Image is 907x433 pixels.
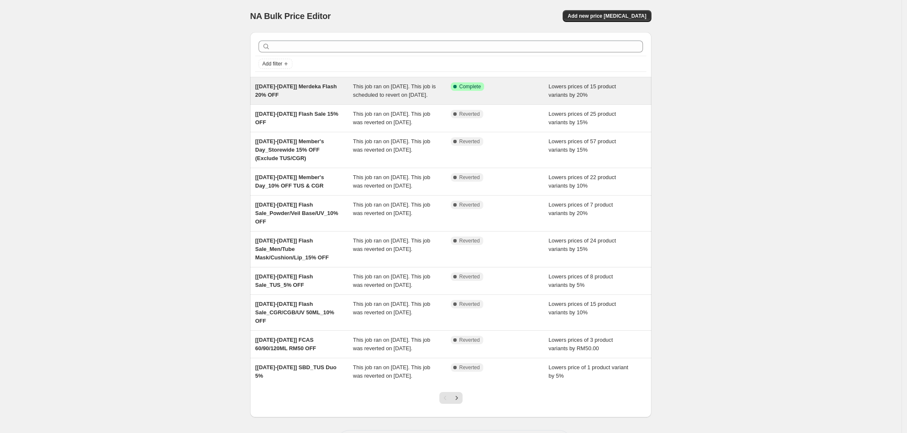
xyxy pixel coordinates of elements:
span: Reverted [459,174,480,181]
span: Add filter [262,60,282,67]
span: This job ran on [DATE]. This job was reverted on [DATE]. [353,111,430,125]
span: [[DATE]-[DATE]] Member's Day_Storewide 15% OFF (Exclude TUS/CGR) [255,138,324,161]
span: [[DATE]-[DATE]] Merdeka Flash 20% OFF [255,83,337,98]
span: Reverted [459,364,480,371]
span: Lowers prices of 3 product variants by RM50.00 [549,337,613,351]
span: Add new price [MEDICAL_DATA] [568,13,646,19]
span: Reverted [459,237,480,244]
button: Add new price [MEDICAL_DATA] [563,10,651,22]
span: [[DATE]-[DATE]] SBD_TUS Duo 5% [255,364,336,379]
span: Lowers price of 1 product variant by 5% [549,364,629,379]
span: Lowers prices of 24 product variants by 15% [549,237,616,252]
span: Lowers prices of 15 product variants by 10% [549,301,616,316]
span: Lowers prices of 25 product variants by 15% [549,111,616,125]
span: This job ran on [DATE]. This job was reverted on [DATE]. [353,364,430,379]
span: Reverted [459,111,480,117]
span: [[DATE]-[DATE]] Flash Sale_Men/Tube Mask/Cushion/Lip_15% OFF [255,237,329,261]
span: [[DATE]-[DATE]] Flash Sale 15% OFF [255,111,338,125]
span: Complete [459,83,481,90]
span: [[DATE]-[DATE]] Flash Sale_CGR/CGB/UV 50ML_10% OFF [255,301,334,324]
span: This job ran on [DATE]. This job was reverted on [DATE]. [353,138,430,153]
span: [[DATE]-[DATE]] Member's Day_10% OFF TUS & CGR [255,174,324,189]
span: This job ran on [DATE]. This job was reverted on [DATE]. [353,301,430,316]
span: Reverted [459,273,480,280]
button: Add filter [259,59,292,69]
nav: Pagination [439,392,463,404]
span: NA Bulk Price Editor [250,11,331,21]
span: Lowers prices of 8 product variants by 5% [549,273,613,288]
span: Reverted [459,301,480,308]
span: This job ran on [DATE]. This job was reverted on [DATE]. [353,202,430,216]
span: [[DATE]-[DATE]] Flash Sale_TUS_5% OFF [255,273,313,288]
span: Lowers prices of 57 product variants by 15% [549,138,616,153]
span: This job ran on [DATE]. This job was reverted on [DATE]. [353,237,430,252]
span: Lowers prices of 22 product variants by 10% [549,174,616,189]
span: Reverted [459,202,480,208]
span: [[DATE]-[DATE]] Flash Sale_Powder/Veil Base/UV_10% OFF [255,202,338,225]
span: Lowers prices of 7 product variants by 20% [549,202,613,216]
span: This job ran on [DATE]. This job was reverted on [DATE]. [353,273,430,288]
span: Reverted [459,337,480,343]
span: This job ran on [DATE]. This job is scheduled to revert on [DATE]. [353,83,436,98]
span: This job ran on [DATE]. This job was reverted on [DATE]. [353,174,430,189]
span: This job ran on [DATE]. This job was reverted on [DATE]. [353,337,430,351]
span: Reverted [459,138,480,145]
button: Next [451,392,463,404]
span: Lowers prices of 15 product variants by 20% [549,83,616,98]
span: [[DATE]-[DATE]] FCAS 60/90/120ML RM50 OFF [255,337,316,351]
